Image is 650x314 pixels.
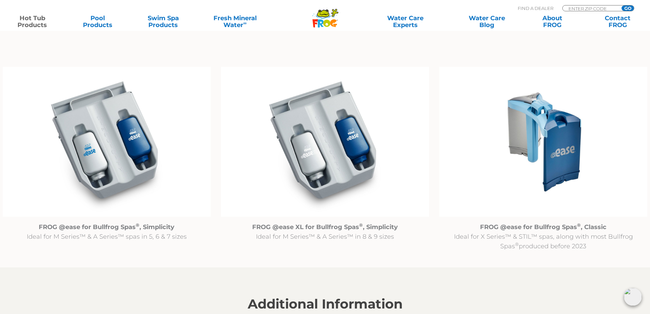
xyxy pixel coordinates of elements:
strong: FROG @ease for Bullfrog Spas , Simplicity [39,223,174,231]
a: Swim SpaProducts [138,15,189,28]
h2: Additional Information [114,297,536,312]
sup: ® [577,222,581,228]
a: Hot TubProducts [7,15,58,28]
input: GO [622,5,634,11]
sup: ® [515,241,519,247]
strong: FROG @ease XL for Bullfrog Spas , Simplicity [252,223,398,231]
p: Find A Dealer [518,5,553,11]
a: Water CareExperts [364,15,447,28]
p: Ideal for X Series™ & STIL™ spas, along with most Bullfrog Spas produced before 2023 [439,222,647,251]
img: @ease_Bullfrog_FROG @easeXL for Bullfrog Spas with Filter [221,67,429,217]
sup: ® [359,222,363,228]
a: PoolProducts [72,15,123,28]
sup: ∞ [243,20,247,26]
a: Fresh MineralWater∞ [203,15,267,28]
img: @ease_Bullfrog_FROG @ease R180 for Bullfrog Spas with Filter [3,67,211,217]
a: Water CareBlog [461,15,512,28]
img: openIcon [624,288,642,306]
p: Ideal for M Series™ & A Series™ spas in 5, 6 & 7 sizes [3,222,211,241]
input: Zip Code Form [568,5,614,11]
img: Untitled design (94) [439,67,647,217]
strong: FROG @ease for Bullfrog Spas , Classic [480,223,606,231]
a: AboutFROG [527,15,578,28]
a: ContactFROG [592,15,643,28]
p: Ideal for M Series™ & A Series™ in 8 & 9 sizes [221,222,429,241]
sup: ® [136,222,139,228]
